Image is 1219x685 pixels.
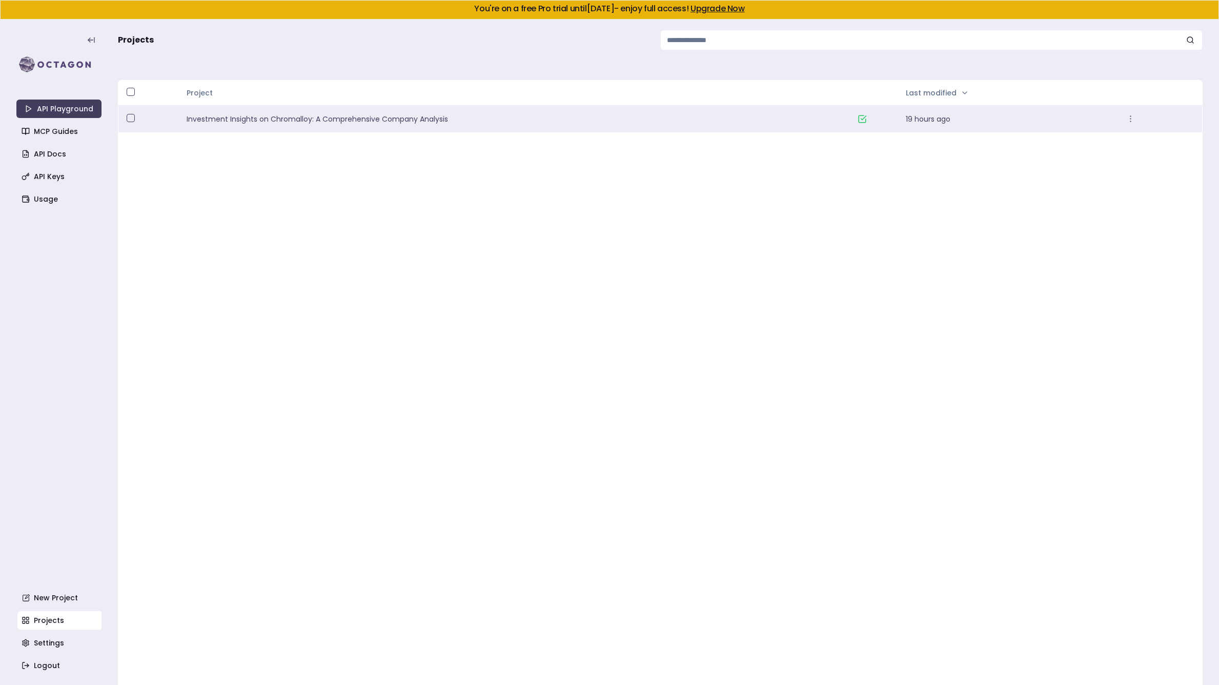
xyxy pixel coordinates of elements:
[17,145,103,163] a: API Docs
[17,634,103,652] a: Settings
[17,122,103,141] a: MCP Guides
[16,54,101,75] img: logo-rect-yK7x_WSZ.svg
[17,589,103,607] a: New Project
[17,167,103,186] a: API Keys
[17,190,103,208] a: Usage
[690,3,745,14] a: Upgrade Now
[187,83,221,103] button: Project
[906,83,977,103] button: Last modified
[118,34,154,46] span: Projects
[16,100,101,118] a: API Playground
[187,114,849,124] a: Investment Insights on Chromalloy: A Comprehensive Company Analysis
[17,611,103,630] a: Projects
[9,5,1210,13] h5: You're on a free Pro trial until [DATE] - enjoy full access!
[17,656,103,675] a: Logout
[898,114,959,124] span: 19 hours ago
